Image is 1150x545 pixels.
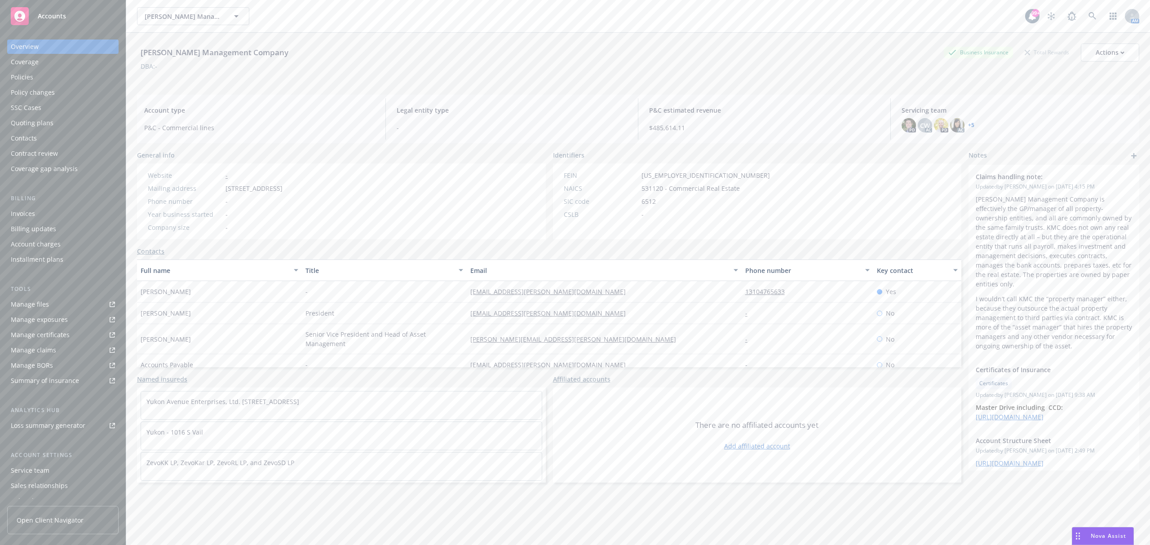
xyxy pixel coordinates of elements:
a: [URL][DOMAIN_NAME] [976,459,1044,467]
a: Manage BORs [7,358,119,373]
span: 531120 - Commercial Real Estate [641,184,740,193]
a: Loss summary generator [7,418,119,433]
div: Billing [7,194,119,203]
span: [PERSON_NAME] [141,308,191,318]
a: Accounts [7,4,119,29]
a: Contacts [7,131,119,145]
strong: Master Drive including CCD: [976,403,1063,412]
a: Service team [7,463,119,478]
button: Full name [137,259,302,281]
a: [PERSON_NAME][EMAIL_ADDRESS][PERSON_NAME][DOMAIN_NAME] [470,335,683,343]
div: Policy changes [11,85,55,100]
div: Quoting plans [11,116,53,130]
a: Stop snowing [1042,7,1060,25]
div: Loss summary generator [11,418,85,433]
span: Servicing team [902,105,1132,115]
a: Quoting plans [7,116,119,130]
a: - [745,360,755,369]
div: Website [148,171,222,180]
a: - [745,335,755,343]
a: Coverage gap analysis [7,162,119,176]
span: - [305,287,308,296]
a: [EMAIL_ADDRESS][PERSON_NAME][DOMAIN_NAME] [470,309,633,317]
a: Yukon - 1016 S Vail [146,428,203,436]
img: photo [950,118,964,132]
span: - [305,360,308,369]
a: Summary of insurance [7,374,119,388]
span: Open Client Navigator [17,515,84,525]
span: Updated by [PERSON_NAME] on [DATE] 2:49 PM [976,447,1132,455]
a: add [1128,150,1139,161]
div: Manage files [11,297,49,312]
div: Company size [148,223,222,232]
a: Manage files [7,297,119,312]
div: SSC Cases [11,101,41,115]
div: CSLB [564,210,638,219]
a: 13104765633 [745,287,792,296]
div: Sales relationships [11,479,68,493]
p: [PERSON_NAME] Management Company is effectively the GP/manager of all property-ownership entities... [976,194,1132,289]
div: SIC code [564,197,638,206]
span: Notes [969,150,987,161]
div: Coverage [11,55,39,69]
span: CW [920,121,930,130]
div: Title [305,266,453,275]
a: Named insureds [137,374,187,384]
a: Coverage [7,55,119,69]
div: Full name [141,266,288,275]
div: Policies [11,70,33,84]
span: Updated by [PERSON_NAME] on [DATE] 9:38 AM [976,391,1132,399]
div: Actions [1096,44,1124,61]
span: - [226,210,228,219]
a: remove [1121,172,1132,183]
button: [PERSON_NAME] Management Company [137,7,249,25]
div: Billing updates [11,222,56,236]
span: Yes [886,287,896,296]
span: Certificates [979,379,1008,387]
a: Overview [7,40,119,54]
a: Manage exposures [7,312,119,327]
span: P&C estimated revenue [649,105,880,115]
div: Contacts [11,131,37,145]
a: Installment plans [7,252,119,267]
a: - [226,171,228,180]
button: Actions [1081,44,1139,62]
span: Certificates of Insurance [976,365,1109,374]
div: Coverage gap analysis [11,162,78,176]
span: No [886,308,894,318]
span: Senior Vice President and Head of Asset Management [305,330,463,348]
div: Year business started [148,210,222,219]
span: 6512 [641,197,656,206]
a: Search [1084,7,1101,25]
div: Tools [7,285,119,294]
a: Switch app [1104,7,1122,25]
span: Accounts Payable [141,360,193,369]
span: Claims handling note: [976,172,1109,181]
span: [STREET_ADDRESS] [226,184,283,193]
div: Account charges [11,237,61,251]
span: Identifiers [553,150,584,160]
a: Add affiliated account [724,441,790,451]
div: NAICS [564,184,638,193]
div: Account Structure SheetUpdatedby [PERSON_NAME] on [DATE] 2:49 PM[URL][DOMAIN_NAME] [969,429,1139,475]
div: Summary of insurance [11,374,79,388]
button: Phone number [742,259,874,281]
span: [PERSON_NAME] [141,287,191,296]
div: 99+ [1031,9,1039,17]
span: Account type [144,105,375,115]
span: [PERSON_NAME] [141,334,191,344]
a: [EMAIL_ADDRESS][PERSON_NAME][DOMAIN_NAME] [470,360,633,369]
div: Mailing address [148,184,222,193]
div: Account settings [7,451,119,460]
span: - [226,197,228,206]
a: remove [1121,436,1132,447]
a: Sales relationships [7,479,119,493]
img: photo [934,118,948,132]
div: Certificates of InsuranceCertificatesUpdatedby [PERSON_NAME] on [DATE] 9:38 AMMaster Drive includ... [969,358,1139,429]
a: Account charges [7,237,119,251]
button: Title [302,259,467,281]
div: Manage exposures [11,312,68,327]
span: - [226,223,228,232]
span: Updated by [PERSON_NAME] on [DATE] 4:15 PM [976,183,1132,191]
a: Yukon Avenue Enterprises, Ltd. [STREET_ADDRESS] [146,397,299,406]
